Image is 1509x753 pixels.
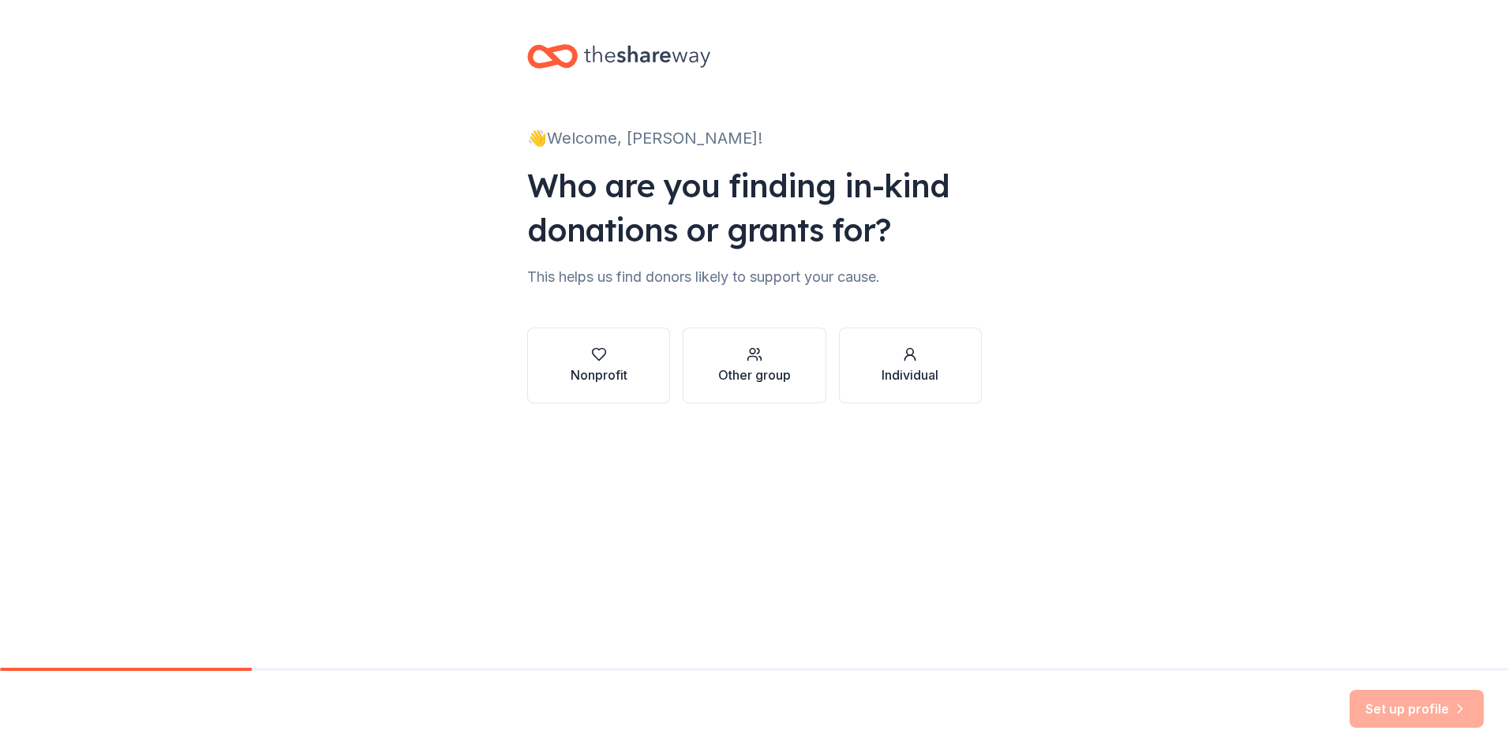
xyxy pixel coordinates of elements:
[527,126,982,151] div: 👋 Welcome, [PERSON_NAME]!
[683,328,826,403] button: Other group
[718,365,791,384] div: Other group
[839,328,982,403] button: Individual
[527,264,982,290] div: This helps us find donors likely to support your cause.
[882,365,938,384] div: Individual
[527,163,982,252] div: Who are you finding in-kind donations or grants for?
[527,328,670,403] button: Nonprofit
[571,365,627,384] div: Nonprofit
